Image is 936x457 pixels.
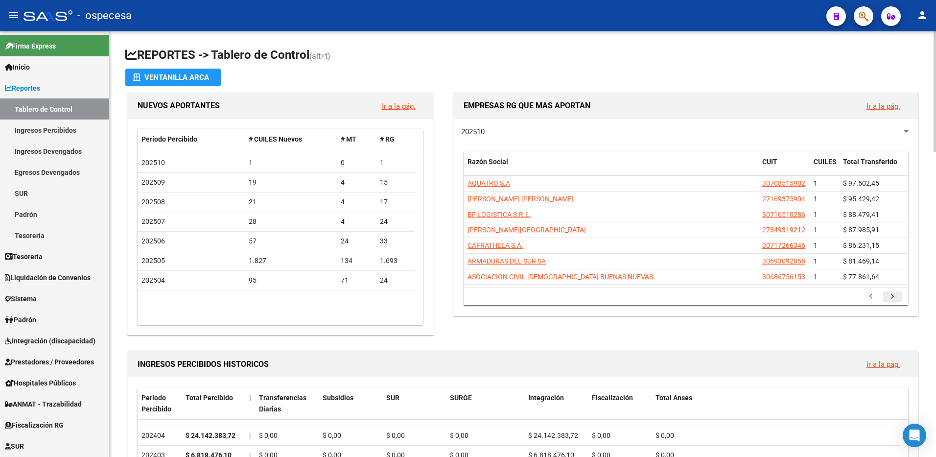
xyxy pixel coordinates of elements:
[249,216,333,227] div: 28
[843,241,879,249] span: $ 86.231,15
[762,211,805,218] span: 30716510286
[380,236,411,247] div: 33
[182,387,245,420] datatable-header-cell: Total Percibido
[592,394,633,402] span: Fiscalización
[380,177,411,188] div: 15
[141,135,197,143] span: Período Percibido
[125,69,221,86] button: Ventanilla ARCA
[380,275,411,286] div: 24
[138,387,182,420] datatable-header-cell: Período Percibido
[380,216,411,227] div: 24
[319,387,382,420] datatable-header-cell: Subsidios
[382,102,416,111] a: Ir a la pág.
[249,236,333,247] div: 57
[916,9,928,21] mat-icon: person
[141,237,165,245] span: 202506
[464,101,590,110] span: EMPRESAS RG QUE MAS APORTAN
[138,101,220,110] span: NUEVOS APORTANTES
[374,97,423,115] button: Ir a la pág.
[341,196,372,208] div: 4
[843,226,879,234] span: $ 87.985,91
[249,135,302,143] span: # CUILES Nuevos
[380,196,411,208] div: 17
[814,273,818,281] span: 1
[5,272,91,283] span: Liquidación de Convenios
[814,158,837,166] span: CUILES
[468,158,508,166] span: Razón Social
[839,151,908,184] datatable-header-cell: Total Transferido
[341,255,372,266] div: 134
[5,357,94,367] span: Prestadores / Proveedores
[814,241,818,249] span: 1
[866,102,900,111] a: Ir a la pág.
[249,157,333,168] div: 1
[138,129,245,150] datatable-header-cell: Período Percibido
[5,293,37,304] span: Sistema
[843,158,897,166] span: Total Transferido
[468,273,653,281] span: ASOCIACION CIVIL [DEMOGRAPHIC_DATA] BUENAS NUEVAS
[77,5,132,26] span: - ospecesa
[5,399,82,409] span: ANMAT - Trazabilidad
[655,394,692,402] span: Total Anses
[814,179,818,187] span: 1
[450,432,468,439] span: $ 0,00
[138,360,269,369] span: INGRESOS PERCIBIDOS HISTORICOS
[762,158,777,166] span: CUIT
[762,241,805,249] span: 30717266346
[810,151,839,184] datatable-header-cell: CUILES
[249,196,333,208] div: 21
[323,394,353,402] span: Subsidios
[652,387,900,420] datatable-header-cell: Total Anses
[249,394,251,402] span: |
[762,273,805,281] span: 30686756153
[5,336,95,346] span: Integración (discapacidad)
[249,432,251,439] span: |
[843,211,879,218] span: $ 88.479,41
[5,251,43,262] span: Tesorería
[762,226,805,234] span: 27349319212
[186,394,233,402] span: Total Percibido
[468,257,546,265] span: ARMADURAS DEL SUR SA
[468,241,523,249] span: CAFRATHELA S.A.
[862,291,880,302] a: go to previous page
[341,275,372,286] div: 71
[186,432,235,439] strong: $ 24.142.383,72
[468,179,510,187] span: AQUATRO S.A
[762,257,805,265] span: 30693092058
[528,432,578,439] span: $ 24.142.383,72
[5,83,40,94] span: Reportes
[141,394,171,413] span: Período Percibido
[588,387,652,420] datatable-header-cell: Fiscalización
[125,47,920,64] h1: REPORTES -> Tablero de Control
[8,9,20,21] mat-icon: menu
[341,236,372,247] div: 24
[762,179,805,187] span: 30708515902
[843,179,879,187] span: $ 97.502,45
[524,387,588,420] datatable-header-cell: Integración
[341,216,372,227] div: 4
[341,177,372,188] div: 4
[341,157,372,168] div: 0
[866,360,900,369] a: Ir a la pág.
[859,97,908,115] button: Ir a la pág.
[592,432,610,439] span: $ 0,00
[843,195,879,203] span: $ 95.429,42
[249,255,333,266] div: 1.827
[5,314,36,325] span: Padrón
[762,195,805,203] span: 27169375904
[141,178,165,186] span: 202509
[259,394,306,413] span: Transferencias Diarias
[141,217,165,225] span: 202507
[141,198,165,206] span: 202508
[386,432,405,439] span: $ 0,00
[323,432,341,439] span: $ 0,00
[386,394,399,402] span: SUR
[814,195,818,203] span: 1
[245,129,337,150] datatable-header-cell: # CUILES Nuevos
[380,135,395,143] span: # RG
[446,387,524,420] datatable-header-cell: SURGE
[883,291,902,302] a: go to next page
[309,51,330,61] span: (alt+t)
[249,275,333,286] div: 95
[133,69,213,86] div: Ventanilla ARCA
